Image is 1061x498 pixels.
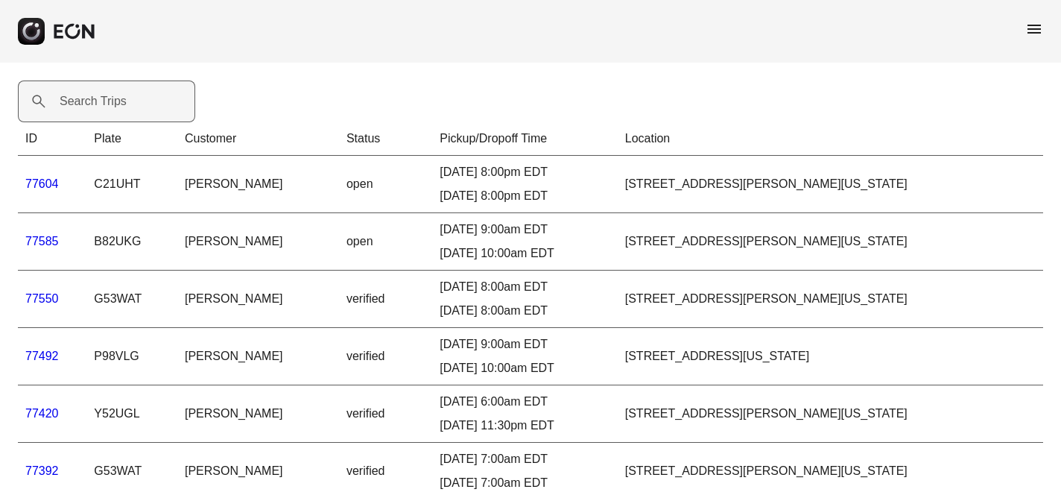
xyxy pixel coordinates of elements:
label: Search Trips [60,92,127,110]
td: P98VLG [86,328,177,385]
td: verified [339,385,432,443]
div: [DATE] 8:00pm EDT [440,187,609,205]
th: Plate [86,122,177,156]
td: open [339,156,432,213]
td: [PERSON_NAME] [177,271,339,328]
td: [PERSON_NAME] [177,328,339,385]
th: Pickup/Dropoff Time [432,122,617,156]
span: menu [1025,20,1043,38]
th: ID [18,122,86,156]
td: [STREET_ADDRESS][PERSON_NAME][US_STATE] [618,156,1043,213]
div: [DATE] 9:00am EDT [440,221,609,239]
a: 77585 [25,235,59,248]
td: G53WAT [86,271,177,328]
th: Customer [177,122,339,156]
td: verified [339,271,432,328]
div: [DATE] 8:00pm EDT [440,163,609,181]
div: [DATE] 10:00am EDT [440,359,609,377]
td: [PERSON_NAME] [177,213,339,271]
div: [DATE] 6:00am EDT [440,393,609,411]
td: [PERSON_NAME] [177,156,339,213]
td: [PERSON_NAME] [177,385,339,443]
a: 77492 [25,350,59,362]
td: [STREET_ADDRESS][PERSON_NAME][US_STATE] [618,213,1043,271]
th: Status [339,122,432,156]
div: [DATE] 7:00am EDT [440,450,609,468]
td: [STREET_ADDRESS][US_STATE] [618,328,1043,385]
th: Location [618,122,1043,156]
a: 77604 [25,177,59,190]
td: verified [339,328,432,385]
a: 77420 [25,407,59,420]
td: [STREET_ADDRESS][PERSON_NAME][US_STATE] [618,385,1043,443]
td: open [339,213,432,271]
div: [DATE] 8:00am EDT [440,302,609,320]
div: [DATE] 7:00am EDT [440,474,609,492]
div: [DATE] 8:00am EDT [440,278,609,296]
td: Y52UGL [86,385,177,443]
div: [DATE] 11:30pm EDT [440,417,609,435]
div: [DATE] 9:00am EDT [440,335,609,353]
td: B82UKG [86,213,177,271]
td: [STREET_ADDRESS][PERSON_NAME][US_STATE] [618,271,1043,328]
a: 77392 [25,464,59,477]
td: C21UHT [86,156,177,213]
a: 77550 [25,292,59,305]
div: [DATE] 10:00am EDT [440,245,609,262]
